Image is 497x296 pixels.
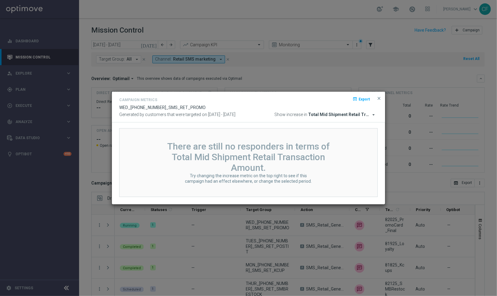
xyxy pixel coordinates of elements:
button: open_in_browser Export [352,95,370,103]
div: There are still no responders in terms of Total Mid Shipment Retail Transaction Amount. [165,141,332,173]
span: Export [359,97,370,101]
span: [DATE] - [DATE] [208,112,235,117]
h4: Campaign Metrics [119,98,157,102]
span: Total Mid Shipment Retail Transaction Amount [308,112,371,118]
i: open_in_browser [353,97,357,101]
span: Generated by customers that were targeted on [119,112,207,117]
span: WED_[PHONE_NUMBER]_SMS_RET_PROMO [119,105,206,110]
button: Total Mid Shipment Retail Transaction Amount arrow_drop_down [308,112,378,118]
div: Try changing the increase metric on the top right to see if this campaign had an effect elsewhere... [165,173,332,184]
span: close [377,96,381,101]
i: arrow_drop_down [371,112,376,118]
span: Show increase in [274,112,307,118]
